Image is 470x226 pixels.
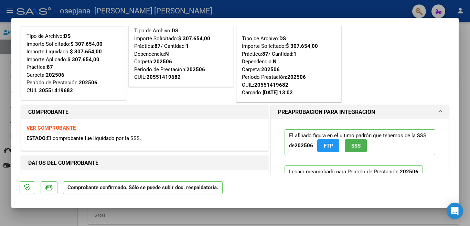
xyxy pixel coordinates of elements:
[261,66,280,73] strong: 202506
[324,143,333,149] span: FTP
[262,51,268,57] strong: 87
[165,51,169,57] strong: N
[28,160,98,166] strong: DATOS DEL COMPROBANTE
[70,49,102,55] strong: $ 307.654,00
[28,109,68,115] strong: COMPROBANTE
[67,56,99,63] strong: $ 307.654,00
[186,66,205,73] strong: 202506
[39,87,73,95] div: 20551419682
[345,139,367,152] button: SSS
[26,135,47,141] span: ESTADO:
[286,43,318,49] strong: $ 307.654,00
[134,27,228,81] div: Tipo de Archivo: Importe Solicitado: Práctica: / Cantidad: Dependencia: Carpeta: Período de Prest...
[64,33,71,39] strong: DS
[285,129,435,155] p: El afiliado figura en el ultimo padrón que tenemos de la SSS de
[71,41,103,47] strong: $ 307.654,00
[278,108,375,116] h1: PREAPROBACIÓN PARA INTEGRACION
[26,125,76,131] a: VER COMPROBANTE
[26,32,120,94] div: Tipo de Archivo: Importe Solicitado: Importe Liquidado: Importe Aplicado: Práctica: Carpeta: Perí...
[263,89,293,96] strong: [DATE] 13:02
[153,58,172,65] strong: 202506
[154,43,161,49] strong: 87
[351,143,361,149] span: SSS
[79,79,97,86] strong: 202506
[46,72,64,78] strong: 202506
[147,73,181,81] div: 20551419682
[295,142,313,149] strong: 202506
[447,203,463,219] div: Open Intercom Messenger
[47,135,141,141] span: El comprobante fue liquidado por la SSS.
[287,74,306,80] strong: 202506
[242,27,336,97] div: Tipo de Archivo: Importe Solicitado: Práctica: / Cantidad: Dependencia: Carpeta: Período Prestaci...
[271,105,449,119] mat-expansion-panel-header: PREAPROBACIÓN PARA INTEGRACION
[178,35,210,42] strong: $ 307.654,00
[254,81,288,89] div: 20551419682
[279,35,286,42] strong: DS
[63,181,223,195] p: Comprobante confirmado. Sólo se puede subir doc. respaldatoria.
[47,64,53,70] strong: 87
[317,139,339,152] button: FTP
[400,169,418,175] strong: 202506
[186,43,189,49] strong: 1
[273,58,277,65] strong: N
[293,51,297,57] strong: 1
[172,28,178,34] strong: DS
